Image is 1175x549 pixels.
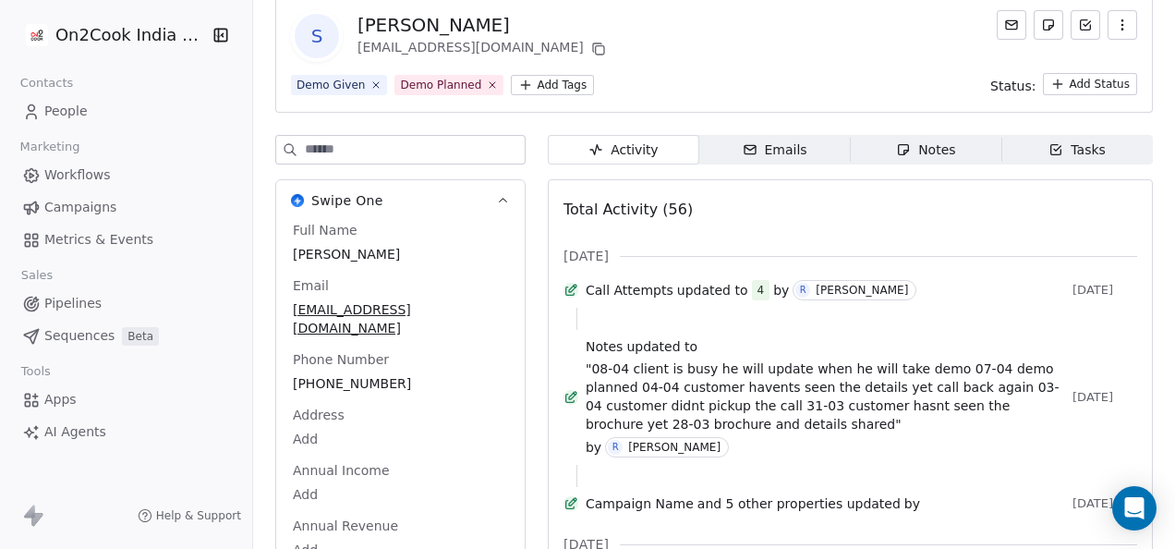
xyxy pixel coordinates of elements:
a: Pipelines [15,288,237,319]
a: People [15,96,237,127]
span: Help & Support [156,508,241,523]
span: updated to [677,281,748,299]
span: S [295,14,339,58]
button: Add Status [1043,73,1137,95]
button: Add Tags [511,75,594,95]
span: Apps [44,390,77,409]
a: Help & Support [138,508,241,523]
span: Annual Income [289,461,394,480]
span: Notes [586,337,623,356]
span: Total Activity (56) [563,201,693,218]
div: Open Intercom Messenger [1112,486,1157,531]
span: Full Name [289,221,361,239]
span: Sequences [44,326,115,346]
div: [PERSON_NAME] [628,441,721,454]
a: SequencesBeta [15,321,237,351]
span: Sales [13,262,61,289]
span: Workflows [44,165,111,185]
span: On2Cook India Pvt. Ltd. [55,23,208,47]
img: Swipe One [291,194,304,207]
span: Email [289,276,333,295]
span: Add [293,485,508,504]
span: People [44,102,88,121]
div: [PERSON_NAME] [816,284,908,297]
span: [DATE] [1072,390,1137,405]
span: and 5 other properties updated [697,494,901,513]
img: on2cook%20logo-04%20copy.jpg [26,24,48,46]
div: Notes [896,140,955,160]
span: [DATE] [1072,496,1137,511]
div: Tasks [1048,140,1106,160]
span: [EMAIL_ADDRESS][DOMAIN_NAME] [293,300,508,337]
span: [DATE] [563,247,609,265]
a: AI Agents [15,417,237,447]
span: [PERSON_NAME] [293,245,508,263]
div: R [800,283,806,298]
div: 4 [757,281,765,299]
button: Swipe OneSwipe One [276,180,525,221]
span: Campaigns [44,198,116,217]
div: Demo Planned [400,77,481,93]
span: Add [293,430,508,448]
span: by [586,438,601,457]
span: Beta [122,327,159,346]
button: On2Cook India Pvt. Ltd. [22,19,200,51]
span: Tools [13,358,58,385]
span: "08-04 client is busy he will update when he will take demo 07-04 demo planned 04-04 customer hav... [586,360,1065,433]
span: by [773,281,789,299]
div: R [612,440,619,455]
div: Emails [743,140,807,160]
span: Swipe One [311,191,383,210]
span: Marketing [12,133,88,161]
span: [DATE] [1072,283,1137,298]
span: [PHONE_NUMBER] [293,374,508,393]
a: Metrics & Events [15,225,237,255]
span: Campaign Name [586,494,694,513]
span: Address [289,406,348,424]
div: [PERSON_NAME] [357,12,610,38]
div: [EMAIL_ADDRESS][DOMAIN_NAME] [357,38,610,60]
span: Phone Number [289,350,393,369]
div: Demo Given [297,77,366,93]
span: Status: [990,77,1036,95]
a: Apps [15,384,237,415]
span: by [904,494,920,513]
span: AI Agents [44,422,106,442]
span: updated to [626,337,697,356]
span: Annual Revenue [289,517,402,535]
span: Contacts [12,69,81,97]
span: Pipelines [44,294,102,313]
a: Workflows [15,160,237,190]
a: Campaigns [15,192,237,223]
span: Call Attempts [586,281,673,299]
span: Metrics & Events [44,230,153,250]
